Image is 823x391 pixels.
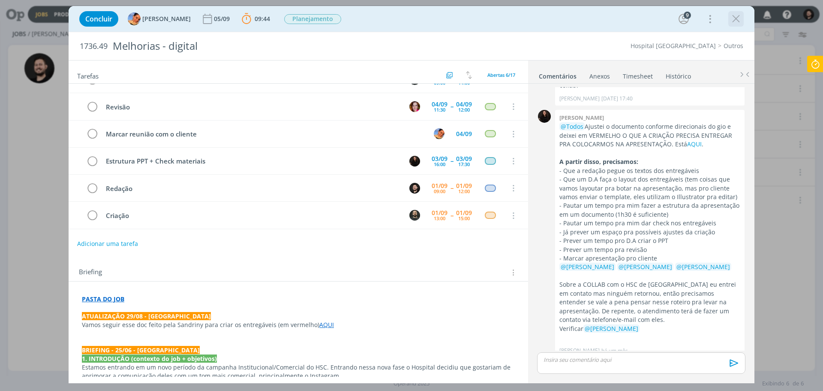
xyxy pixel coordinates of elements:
p: - Que a redação pegue os textos dos entregáveis [559,167,740,175]
img: B [409,183,420,194]
div: 05/09 [214,16,231,22]
div: 11:00 [458,80,470,85]
button: B [408,100,421,113]
a: Outros [724,42,743,50]
span: [PERSON_NAME] [142,16,191,22]
div: 9 [684,12,691,19]
p: [PERSON_NAME] [559,95,600,103]
div: 01/09 [432,183,448,189]
img: S [538,110,551,123]
p: Vamos seguir esse doc feito pela Sandriny para criar os entregáveis (em vermelho) [82,321,515,329]
img: B [409,101,420,112]
div: Anexos [589,72,610,81]
strong: 1. INTRODUÇÃO (contexto do job + objetivos) [82,355,217,363]
a: AQUI [687,140,702,148]
p: - Pautar um tempo pra mim fazer a estrutura da apresentação em um documento (1h30 é suficiente) [559,201,740,219]
strong: A partir disso, precisamos: [559,158,638,166]
b: [PERSON_NAME] [559,114,604,121]
div: 03/09 [432,156,448,162]
button: S [408,155,421,167]
div: 16:00 [434,162,445,167]
span: há um mês [601,347,628,355]
img: arrow-down-up.svg [466,71,472,79]
span: @[PERSON_NAME] [561,263,614,271]
button: 9 [677,12,691,26]
img: P [409,210,420,221]
div: 03/09 [456,156,472,162]
div: 04/09 [432,101,448,107]
span: -- [451,158,453,164]
button: P [408,209,421,222]
img: L [128,12,141,25]
p: - Já prever um espaço pra possíveis ajustes da criação [559,228,740,236]
div: 12:00 [458,189,470,194]
span: @Todos [561,122,583,130]
span: 1736.49 [80,42,108,51]
a: Hospital [GEOGRAPHIC_DATA] [631,42,716,50]
div: 17:30 [458,162,470,167]
span: Tarefas [77,70,99,80]
div: Redação [102,183,401,194]
div: 01/09 [456,210,472,216]
div: Estrutura PPT + Check materiais [102,156,401,167]
div: 04/09 [456,131,472,137]
span: Planejamento [284,14,341,24]
img: L [434,128,445,139]
img: S [409,156,420,167]
button: L[PERSON_NAME] [128,12,191,25]
p: Estamos entrando em um novo período da campanha Institucional/Comercial do HSC. Entrando nessa no... [82,363,515,380]
button: B [408,182,421,194]
p: - Pautar um tempo pra mim dar check nos entregáveis [559,219,740,227]
div: 15:00 [458,216,470,221]
span: -- [451,212,453,218]
p: - Prever um tempo pro D.A criar o PPT [559,236,740,245]
button: 09:44 [240,12,272,26]
div: Criação [102,210,401,221]
p: - Marcar apresentação pro cliente [559,254,740,263]
div: 09:00 [434,189,445,194]
div: Marcar reunião com o cliente [102,129,426,139]
div: 12:00 [458,107,470,112]
span: Briefing [79,267,102,278]
a: PASTA DO JOB [82,295,124,303]
span: @[PERSON_NAME] [676,263,730,271]
div: 01/09 [456,183,472,189]
span: [DATE] 17:40 [601,95,633,103]
div: 11:30 [434,107,445,112]
span: -- [451,185,453,191]
span: @[PERSON_NAME] [619,263,672,271]
div: 13:00 [434,216,445,221]
span: -- [451,103,453,109]
div: 01/09 [432,210,448,216]
button: Adicionar uma tarefa [77,236,138,252]
p: Sobre a COLLAB com o HSC de [GEOGRAPHIC_DATA] eu entrei em contato mas ninguém retornou, então pr... [559,280,740,333]
p: [PERSON_NAME] [559,347,600,355]
div: Melhorias - digital [109,36,463,57]
a: Histórico [665,68,691,81]
strong: BRIEFING - 25/06 - [GEOGRAPHIC_DATA] [82,346,200,354]
a: Timesheet [622,68,653,81]
span: Concluir [85,15,112,22]
button: L [433,127,445,140]
p: - Prever um tempo pra revisão [559,246,740,254]
span: 09:44 [255,15,270,23]
strong: ATUALIZAÇÃO 29/08 - [GEOGRAPHIC_DATA] [82,312,211,320]
div: 04/09 [456,101,472,107]
span: @[PERSON_NAME] [585,324,638,333]
p: Ajustei o documento conforme direcionais do gio e deixei em VERMELHO O QUE A CRIAÇÃO PRECISA ENTR... [559,122,740,149]
button: Planejamento [284,14,342,24]
button: Concluir [79,11,118,27]
a: Comentários [538,68,577,81]
a: AQUI [319,321,334,329]
div: dialog [69,6,754,383]
div: Revisão [102,102,401,112]
span: Abertas 6/17 [487,72,515,78]
p: - Que um D.A faça o layout dos entregáveis (tem coisas que vamos layoutar pra botar na apresentaç... [559,175,740,201]
div: 09:00 [434,80,445,85]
